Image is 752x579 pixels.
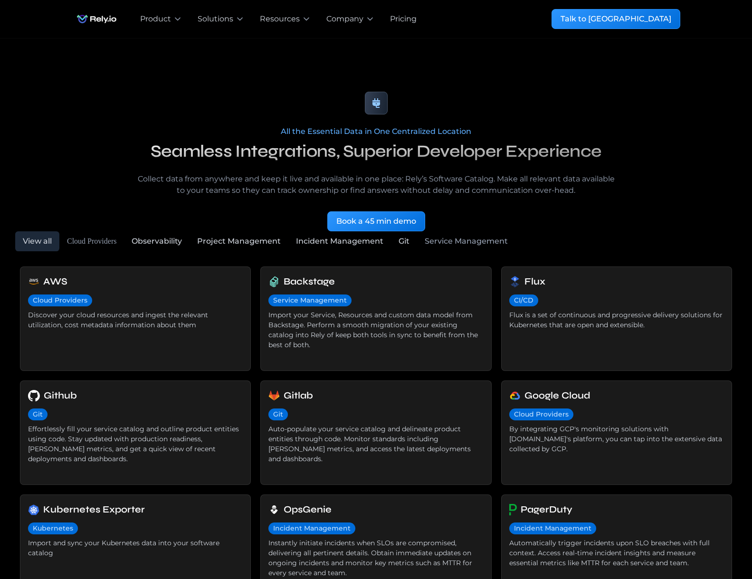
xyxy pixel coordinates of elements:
div: Company [326,13,363,25]
div: Cloud Providers [514,409,569,419]
div: Product [140,13,171,25]
a: Flux [509,275,724,289]
div: Effortlessly fill your service catalog and outline product entities using code. Stay updated with... [28,424,243,464]
div: Incident Management [514,523,591,533]
a: Google Cloud [509,389,724,403]
div: CI/CD [514,295,533,305]
a: AWS [28,275,243,289]
h6: Kubernetes Exporter [43,503,145,517]
h6: Google Cloud [524,389,590,403]
div: Import and sync your Kubernetes data into your software catalog [28,538,243,558]
div: Instantly initiate incidents when SLOs are compromised, delivering all pertinent details. Obtain ... [268,538,483,578]
a: Book a 45 min demo [327,211,425,231]
h6: Backstage [284,275,335,289]
div: Observability [132,236,182,247]
a: Kubernetes Exporter [28,503,243,517]
div: Git [399,236,409,247]
div: Flux is a set of continuous and progressive delivery solutions for Kubernetes that are open and e... [509,310,724,330]
h6: PagerDuty [521,503,572,517]
a: Github [28,389,243,403]
div: Book a 45 min demo [336,216,416,227]
div: Auto-populate your service catalog and delineate product entities through code. Monitor standards... [268,424,483,464]
h6: AWS [43,275,67,289]
a: OpsGenie [268,503,483,517]
h6: Github [44,389,77,403]
div: Incident Management [273,523,351,533]
h2: Seamless Integrations, Superior Developer Experience [133,137,619,166]
a: home [72,9,121,28]
div: Service Management [425,236,508,247]
div: Cloud Providers [33,295,87,305]
div: View all [23,236,52,247]
div: Import your Service, Resources and custom data model from Backstage. Perform a smooth migration o... [268,310,483,350]
a: PagerDuty [509,503,724,517]
h6: Flux [524,275,545,289]
div: Git [33,409,43,419]
div: All the Essential Data in One Centralized Location [133,126,619,137]
div: Resources [260,13,300,25]
div: By integrating GCP's monitoring solutions with [DOMAIN_NAME]'s platform, you can tap into the ext... [509,424,724,454]
img: Rely.io logo [72,9,121,28]
div: Service Management [273,295,347,305]
a: Talk to [GEOGRAPHIC_DATA] [552,9,680,29]
div: Talk to [GEOGRAPHIC_DATA] [561,13,671,25]
div: Project Management [197,236,281,247]
div: Git [273,409,283,419]
div: Incident Management [296,236,383,247]
p: Collect data from anywhere and keep it live and available in one place: Rely’s Software Catalog. ... [133,173,619,196]
div: Solutions [198,13,233,25]
a: Backstage [268,275,483,289]
h6: Gitlab [284,389,313,403]
a: Pricing [390,13,417,25]
a: Gitlab [268,389,483,403]
div: Cloud Providers [67,236,116,247]
div: Discover your cloud resources and ingest the relevant utilization, cost metadata information abou... [28,310,243,330]
div: Automatically trigger incidents upon SLO breaches with full context. Access real-time incident in... [509,538,724,568]
div: Kubernetes [33,523,73,533]
h6: OpsGenie [284,503,332,517]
